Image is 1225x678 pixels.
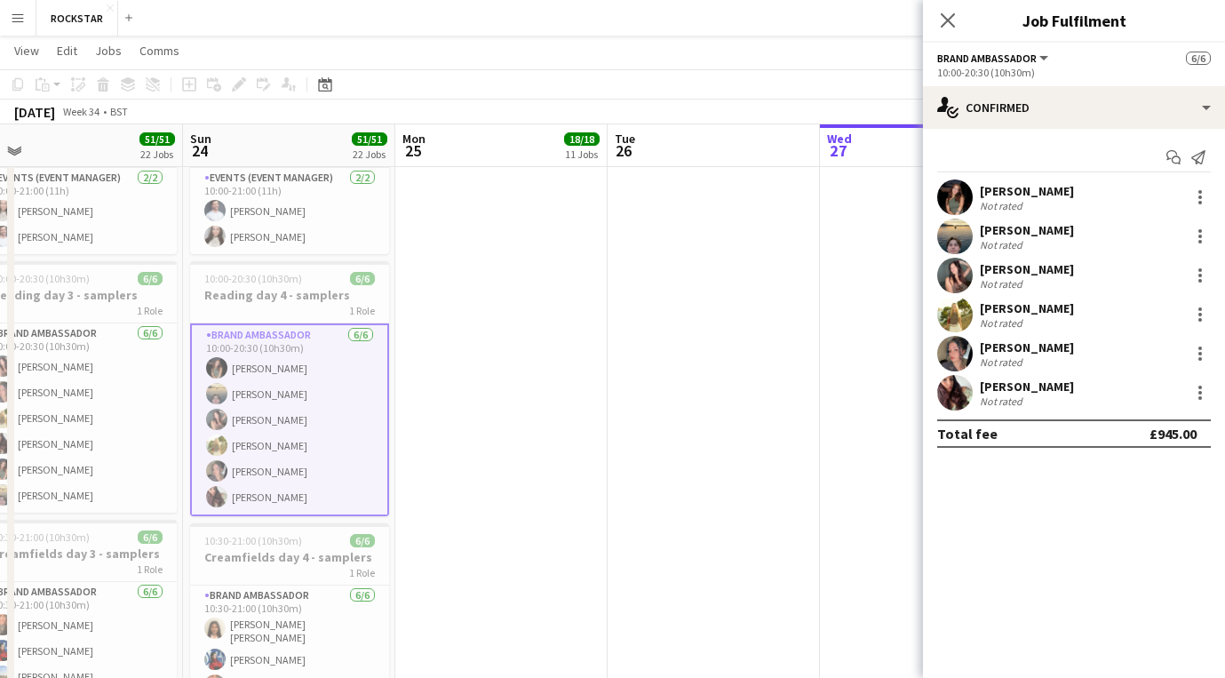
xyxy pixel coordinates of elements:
app-card-role: Brand Ambassador6/610:00-20:30 (10h30m)[PERSON_NAME][PERSON_NAME][PERSON_NAME][PERSON_NAME][PERSO... [190,323,389,516]
a: Comms [132,39,187,62]
div: [PERSON_NAME] [980,379,1074,395]
span: 1 Role [137,304,163,317]
button: Brand Ambassador [937,52,1051,65]
div: Not rated [980,316,1026,330]
span: Jobs [95,43,122,59]
span: 1 Role [349,566,375,579]
div: [PERSON_NAME] [980,222,1074,238]
div: [PERSON_NAME] [980,261,1074,277]
h3: Reading day 4 - samplers [190,287,389,303]
div: Not rated [980,199,1026,212]
span: 6/6 [138,272,163,285]
span: 24 [187,140,211,161]
div: Not rated [980,277,1026,291]
span: 6/6 [138,530,163,544]
div: Total fee [937,425,998,443]
span: Wed [827,131,852,147]
app-card-role: Events (Event Manager)2/210:00-21:00 (11h)[PERSON_NAME][PERSON_NAME] [190,168,389,254]
a: Jobs [88,39,129,62]
span: 6/6 [350,534,375,547]
span: Tue [615,131,635,147]
div: 11 Jobs [565,148,599,161]
span: 18/18 [564,132,600,146]
div: 10:00-20:30 (10h30m) [937,66,1211,79]
button: ROCKSTAR [36,1,118,36]
div: Not rated [980,395,1026,408]
div: [PERSON_NAME] [980,300,1074,316]
app-job-card: 10:00-20:30 (10h30m)6/6Reading day 4 - samplers1 RoleBrand Ambassador6/610:00-20:30 (10h30m)[PERS... [190,261,389,516]
span: 51/51 [139,132,175,146]
span: 1 Role [137,562,163,576]
div: [PERSON_NAME] [980,339,1074,355]
span: Mon [402,131,426,147]
span: 27 [824,140,852,161]
div: [PERSON_NAME] [980,183,1074,199]
div: Confirmed [923,86,1225,129]
span: 10:00-20:30 (10h30m) [204,272,302,285]
span: 10:30-21:00 (10h30m) [204,534,302,547]
h3: Creamfields day 4 - samplers [190,549,389,565]
a: Edit [50,39,84,62]
h3: Job Fulfilment [923,9,1225,32]
span: 1 Role [349,304,375,317]
div: Not rated [980,238,1026,251]
div: BST [110,105,128,118]
div: 22 Jobs [353,148,386,161]
span: Sun [190,131,211,147]
span: Edit [57,43,77,59]
div: 22 Jobs [140,148,174,161]
span: 25 [400,140,426,161]
span: 6/6 [350,272,375,285]
div: [DATE] [14,103,55,121]
span: Brand Ambassador [937,52,1037,65]
div: £945.00 [1149,425,1197,443]
span: 6/6 [1186,52,1211,65]
span: 26 [612,140,635,161]
span: 51/51 [352,132,387,146]
div: Not rated [980,355,1026,369]
app-job-card: 10:00-21:00 (11h)2/2Leeds festival sampling1 RoleEvents (Event Manager)2/210:00-21:00 (11h)[PERSO... [190,106,389,254]
span: View [14,43,39,59]
span: Week 34 [59,105,103,118]
a: View [7,39,46,62]
span: Comms [139,43,179,59]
